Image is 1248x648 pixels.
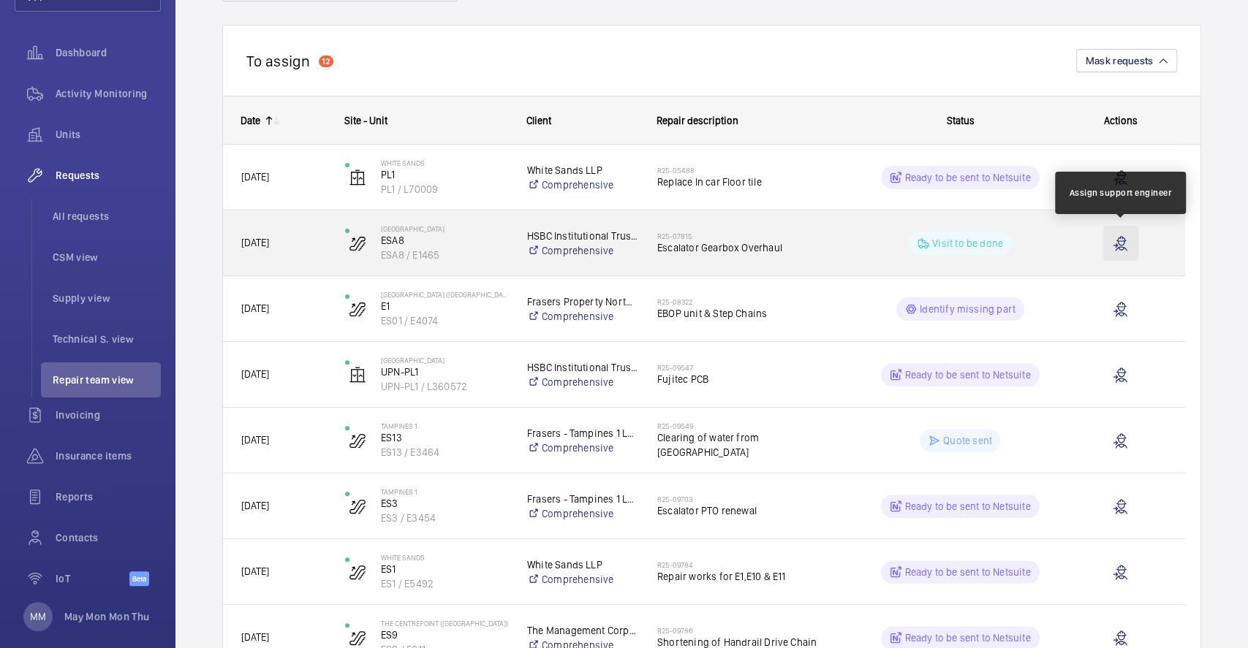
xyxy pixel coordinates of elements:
span: Clearing of water from [GEOGRAPHIC_DATA] [657,430,847,460]
p: ES3 [381,496,508,511]
p: PL1 [381,167,508,182]
span: Site - Unit [344,115,387,126]
img: escalator.svg [349,498,366,515]
p: White Sands [381,553,508,562]
img: escalator.svg [349,563,366,581]
p: PL1 / L70009 [381,182,508,197]
p: Ready to be sent to Netsuite [904,367,1030,382]
p: ES13 [381,430,508,445]
span: [DATE] [241,237,269,248]
h2: R25-09703 [657,495,847,503]
p: The Management Corporation Strata Title Plan No. 1298 [527,623,638,638]
span: [DATE] [241,500,269,511]
span: Actions [1104,115,1138,126]
p: HSBC Institutional Trust Services (S) Limited As Trustee Of Frasers Centrepoint Trust [527,360,638,375]
p: ES1 / E5492 [381,576,508,591]
div: Press SPACE to select this row. [223,276,1185,342]
span: Fujitec PCB [657,372,847,386]
span: Reports [56,489,161,504]
p: Ready to be sent to Netsuite [904,170,1030,185]
span: Dashboard [56,45,161,60]
p: Tampines 1 [381,487,508,496]
span: CSM view [53,250,161,264]
p: White Sands LLP [527,163,638,178]
span: Mask requests [1086,55,1153,66]
a: Comprehensive [527,243,638,258]
div: Press SPACE to select this row. [223,539,1185,605]
span: Replace In car Floor tile [657,175,847,189]
p: [GEOGRAPHIC_DATA] [381,356,508,365]
div: 12 [319,56,333,67]
p: White Sands [381,159,508,167]
a: Comprehensive [527,178,638,192]
span: Units [56,127,161,142]
p: May Mon Mon Thu [64,609,149,624]
span: Repair description [657,115,738,126]
div: Press SPACE to select this row. [223,408,1185,473]
img: elevator.svg [349,366,366,384]
p: Ready to be sent to Netsuite [904,565,1030,579]
p: The Centrepoint ([GEOGRAPHIC_DATA]) [381,619,508,628]
h2: To assign [246,52,310,70]
div: Assign support engineer [1070,186,1172,199]
h2: R25-07815 [657,232,847,240]
p: E1 [381,299,508,313]
p: HSBC Institutional Trust Services (S) Limited As Trustee Of Frasers Centrepoint Trust [527,229,638,243]
p: Tampines 1 [381,422,508,430]
p: White Sands LLP [527,557,638,572]
div: Press SPACE to select this row. [223,210,1185,276]
h2: R25-09549 [657,422,847,430]
p: ES9 [381,628,508,642]
p: ESA8 / E1465 [381,248,508,262]
p: Frasers - Tampines 1 LLP [527,492,638,506]
a: Comprehensive [527,375,638,389]
a: Comprehensive [527,506,638,521]
img: escalator.svg [349,432,366,449]
span: [DATE] [241,171,269,183]
span: Escalator PTO renewal [657,503,847,518]
span: Repair team view [53,373,161,387]
p: Visit to be done [932,236,1003,251]
p: Frasers Property North Gem Trustee Pte Ltd (A Trustee Manager for Frasers Property North Gem Trust) [527,294,638,309]
span: [DATE] [241,434,269,446]
a: Comprehensive [527,572,638,587]
span: Escalator Gearbox Overhaul [657,240,847,255]
h2: R25-09784 [657,560,847,569]
p: Ready to be sent to Netsuite [904,499,1030,514]
span: Insurance items [56,449,161,463]
img: escalator.svg [349,235,366,252]
p: ES1 [381,562,508,576]
p: [GEOGRAPHIC_DATA] [381,224,508,233]
span: [DATE] [241,368,269,380]
p: ES01 / E4074 [381,313,508,328]
span: IoT [56,571,129,586]
span: Technical S. view [53,332,161,346]
p: Quote sent [943,433,992,448]
span: Invoicing [56,408,161,422]
a: Comprehensive [527,441,638,455]
h2: R25-05488 [657,166,847,175]
button: Mask requests [1076,49,1177,72]
a: Comprehensive [527,309,638,324]
p: ESA8 [381,233,508,248]
span: Client [526,115,551,126]
p: MM [30,609,46,624]
div: Press SPACE to select this row. [223,342,1185,408]
span: Requests [56,168,161,183]
img: escalator.svg [349,300,366,318]
span: [DATE] [241,302,269,314]
div: Date [241,115,260,126]
span: Repair works for E1,E10 & E11 [657,569,847,584]
h2: R25-09547 [657,363,847,372]
p: Ready to be sent to Netsuite [904,630,1030,645]
p: Frasers - Tampines 1 LLP [527,426,638,441]
div: Press SPACE to select this row. [223,473,1185,539]
img: elevator.svg [349,169,366,186]
img: escalator.svg [349,629,366,647]
p: UPN-PL1 / L360572 [381,379,508,394]
p: ES3 / E3454 [381,511,508,525]
span: Beta [129,571,149,586]
span: Activity Monitoring [56,86,161,101]
p: [GEOGRAPHIC_DATA] ([GEOGRAPHIC_DATA]) [381,290,508,299]
p: UPN-PL1 [381,365,508,379]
